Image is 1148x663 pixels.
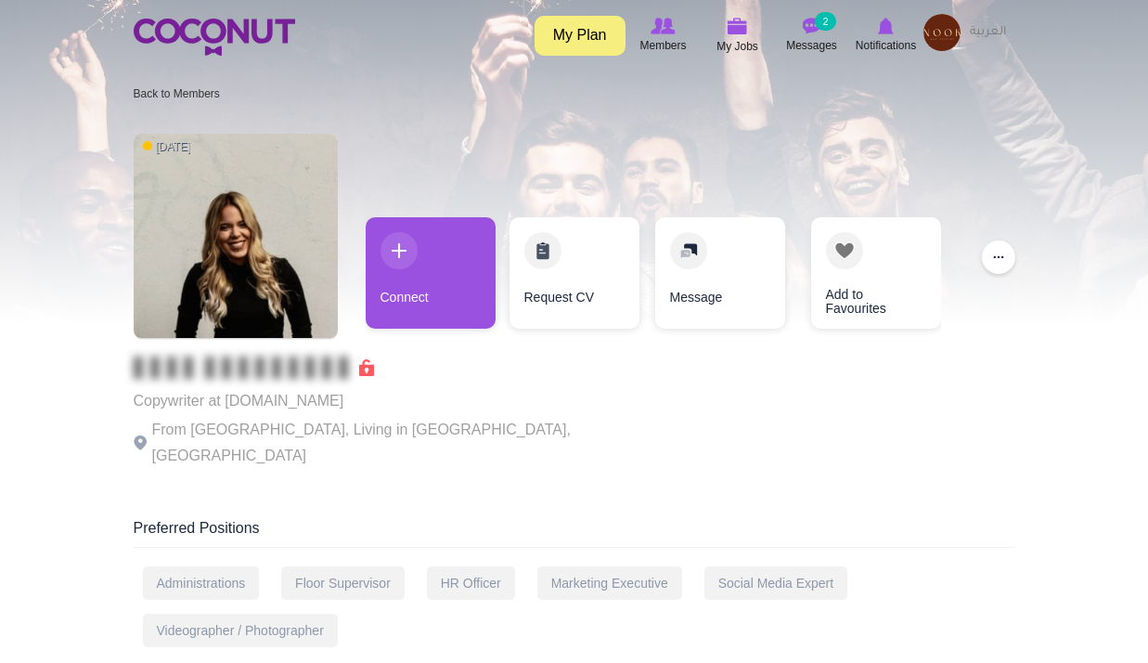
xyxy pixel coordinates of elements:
div: Floor Supervisor [281,566,405,600]
div: Marketing Executive [537,566,682,600]
span: My Jobs [716,37,758,56]
a: My Jobs My Jobs [701,14,775,58]
span: Members [639,36,686,55]
a: Message [655,217,785,329]
div: 3 / 4 [653,217,783,338]
p: From [GEOGRAPHIC_DATA], Living in [GEOGRAPHIC_DATA], [GEOGRAPHIC_DATA] [134,417,644,469]
img: My Jobs [728,18,748,34]
div: 4 / 4 [797,217,927,338]
span: Messages [786,36,837,55]
img: Notifications [878,18,894,34]
a: Add to Favourites [811,217,941,329]
a: Messages Messages 2 [775,14,849,57]
div: Preferred Positions [134,518,1015,548]
a: My Plan [535,16,626,56]
a: Connect [366,217,496,329]
div: Administrations [143,566,260,600]
a: Request CV [510,217,639,329]
img: Home [134,19,295,56]
div: 2 / 4 [510,217,639,338]
span: Notifications [856,36,916,55]
a: Back to Members [134,87,220,100]
small: 2 [815,12,835,31]
a: Browse Members Members [626,14,701,57]
img: Browse Members [651,18,675,34]
div: HR Officer [427,566,515,600]
button: ... [982,240,1015,274]
span: Connect to Unlock the Profile [134,358,374,377]
a: Notifications Notifications [849,14,923,57]
div: Social Media Expert [704,566,848,600]
div: 1 / 4 [366,217,496,338]
p: Copywriter at [DOMAIN_NAME] [134,388,644,414]
img: Messages [803,18,821,34]
a: العربية [961,14,1015,51]
div: Videographer / Photographer [143,614,338,647]
span: [DATE] [143,139,191,155]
